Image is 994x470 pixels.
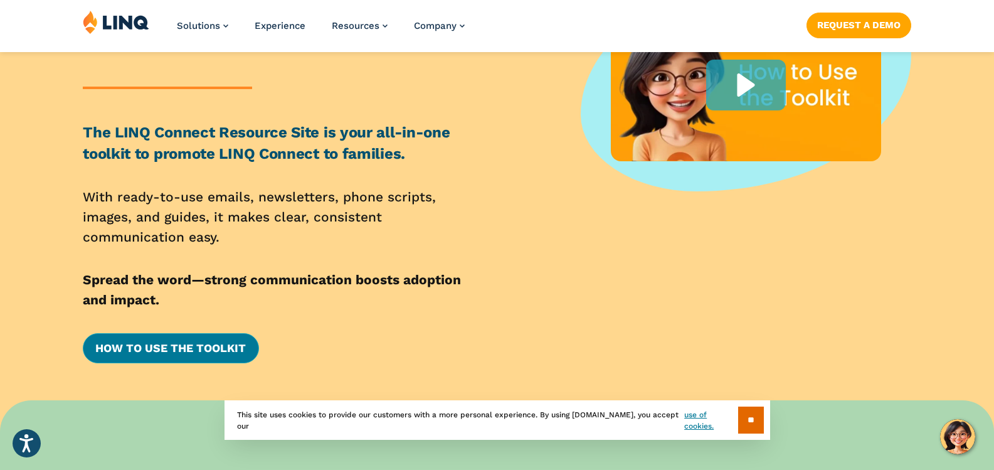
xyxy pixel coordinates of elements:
a: How to Use the Toolkit [83,333,258,363]
strong: Spread the word—strong communication boosts adoption and impact. [83,272,461,307]
span: Resources [332,20,379,31]
a: Solutions [177,20,228,31]
p: With ready-to-use emails, newsletters, phone scripts, images, and guides, it makes clear, consist... [83,187,485,247]
span: Solutions [177,20,220,31]
nav: Primary Navigation [177,10,465,51]
a: Company [414,20,465,31]
a: Request a Demo [806,13,911,38]
a: Resources [332,20,388,31]
a: use of cookies. [684,409,738,432]
span: Company [414,20,457,31]
img: LINQ | K‑12 Software [83,10,149,34]
strong: The LINQ Connect Resource Site is your all-in-one toolkit to promote LINQ Connect to families. [83,124,450,163]
div: Play [706,60,786,110]
a: Experience [255,20,305,31]
button: Hello, have a question? Let’s chat. [940,419,975,454]
nav: Button Navigation [806,10,911,38]
div: This site uses cookies to provide our customers with a more personal experience. By using [DOMAIN... [225,400,770,440]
